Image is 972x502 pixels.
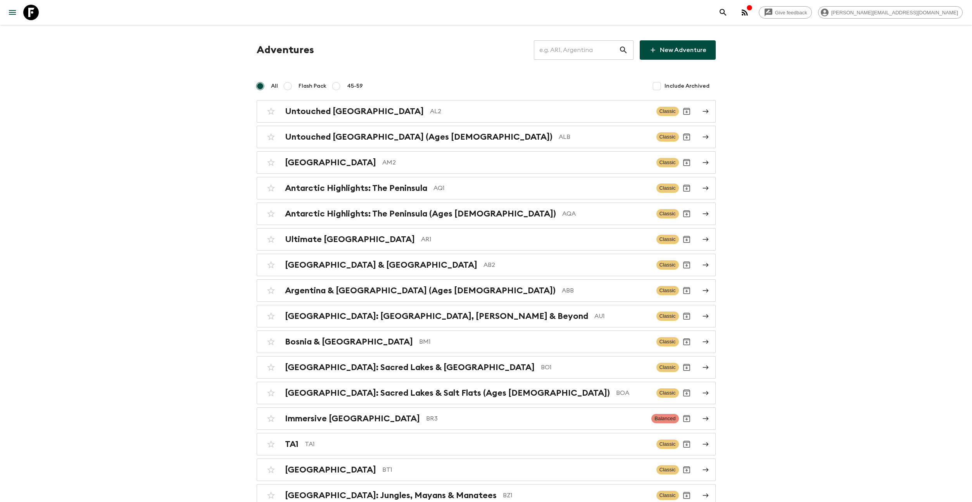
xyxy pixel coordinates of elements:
button: Archive [679,283,694,298]
h2: [GEOGRAPHIC_DATA]: [GEOGRAPHIC_DATA], [PERSON_NAME] & Beyond [285,311,588,321]
span: Classic [656,260,679,270]
a: Give feedback [759,6,812,19]
h2: Argentina & [GEOGRAPHIC_DATA] (Ages [DEMOGRAPHIC_DATA]) [285,286,556,296]
button: Archive [679,180,694,196]
span: Classic [656,312,679,321]
span: Flash Pack [299,82,326,90]
h2: [GEOGRAPHIC_DATA] & [GEOGRAPHIC_DATA] [285,260,477,270]
span: Classic [656,465,679,474]
p: BO1 [541,363,650,372]
button: Archive [679,206,694,222]
span: Balanced [651,414,679,423]
span: Classic [656,158,679,167]
button: menu [5,5,20,20]
h2: Untouched [GEOGRAPHIC_DATA] (Ages [DEMOGRAPHIC_DATA]) [285,132,552,142]
div: [PERSON_NAME][EMAIL_ADDRESS][DOMAIN_NAME] [818,6,963,19]
p: BZ1 [503,491,650,500]
span: [PERSON_NAME][EMAIL_ADDRESS][DOMAIN_NAME] [827,10,962,16]
p: BT1 [382,465,650,474]
button: Archive [679,360,694,375]
h2: Bosnia & [GEOGRAPHIC_DATA] [285,337,413,347]
h2: Untouched [GEOGRAPHIC_DATA] [285,106,424,116]
h2: Immersive [GEOGRAPHIC_DATA] [285,414,420,424]
p: AM2 [382,158,650,167]
button: Archive [679,411,694,426]
span: Give feedback [771,10,811,16]
h2: [GEOGRAPHIC_DATA]: Jungles, Mayans & Manatees [285,490,497,500]
h2: Ultimate [GEOGRAPHIC_DATA] [285,234,415,244]
h2: Antarctic Highlights: The Peninsula [285,183,427,193]
button: Archive [679,129,694,145]
a: Antarctic Highlights: The PeninsulaAQ1ClassicArchive [257,177,716,199]
a: Antarctic Highlights: The Peninsula (Ages [DEMOGRAPHIC_DATA])AQAClassicArchive [257,203,716,225]
span: Classic [656,132,679,142]
span: Classic [656,107,679,116]
span: Include Archived [665,82,710,90]
p: BOA [616,388,650,398]
button: Archive [679,104,694,119]
span: Classic [656,440,679,449]
p: AL2 [430,107,650,116]
p: AR1 [421,235,650,244]
h2: [GEOGRAPHIC_DATA]: Sacred Lakes & [GEOGRAPHIC_DATA] [285,362,535,372]
h2: [GEOGRAPHIC_DATA] [285,465,376,475]
span: Classic [656,388,679,398]
p: ALB [559,132,650,142]
span: All [271,82,278,90]
button: Archive [679,436,694,452]
button: search adventures [715,5,731,20]
p: AB2 [483,260,650,270]
a: [GEOGRAPHIC_DATA]: Sacred Lakes & Salt Flats (Ages [DEMOGRAPHIC_DATA])BOAClassicArchive [257,382,716,404]
h2: [GEOGRAPHIC_DATA]: Sacred Lakes & Salt Flats (Ages [DEMOGRAPHIC_DATA]) [285,388,610,398]
h1: Adventures [257,42,314,58]
button: Archive [679,155,694,170]
p: BM1 [419,337,650,346]
a: Ultimate [GEOGRAPHIC_DATA]AR1ClassicArchive [257,228,716,251]
a: [GEOGRAPHIC_DATA]BT1ClassicArchive [257,459,716,481]
button: Archive [679,232,694,247]
h2: [GEOGRAPHIC_DATA] [285,158,376,168]
button: Archive [679,462,694,478]
button: Archive [679,385,694,401]
button: Archive [679,257,694,273]
button: Archive [679,308,694,324]
button: Archive [679,334,694,350]
p: AQ1 [433,183,650,193]
span: Classic [656,286,679,295]
span: Classic [656,363,679,372]
span: Classic [656,183,679,193]
h2: TA1 [285,439,299,449]
a: Immersive [GEOGRAPHIC_DATA]BR3BalancedArchive [257,407,716,430]
p: AU1 [594,312,650,321]
span: Classic [656,235,679,244]
a: Untouched [GEOGRAPHIC_DATA] (Ages [DEMOGRAPHIC_DATA])ALBClassicArchive [257,126,716,148]
p: TA1 [305,440,650,449]
a: New Adventure [640,40,716,60]
a: Bosnia & [GEOGRAPHIC_DATA]BM1ClassicArchive [257,331,716,353]
a: Argentina & [GEOGRAPHIC_DATA] (Ages [DEMOGRAPHIC_DATA])ABBClassicArchive [257,279,716,302]
span: Classic [656,337,679,346]
span: 45-59 [347,82,363,90]
a: [GEOGRAPHIC_DATA]: Sacred Lakes & [GEOGRAPHIC_DATA]BO1ClassicArchive [257,356,716,379]
span: Classic [656,209,679,218]
p: BR3 [426,414,646,423]
h2: Antarctic Highlights: The Peninsula (Ages [DEMOGRAPHIC_DATA]) [285,209,556,219]
p: ABB [562,286,650,295]
input: e.g. AR1, Argentina [534,39,619,61]
a: TA1TA1ClassicArchive [257,433,716,455]
a: Untouched [GEOGRAPHIC_DATA]AL2ClassicArchive [257,100,716,123]
span: Classic [656,491,679,500]
a: [GEOGRAPHIC_DATA] & [GEOGRAPHIC_DATA]AB2ClassicArchive [257,254,716,276]
a: [GEOGRAPHIC_DATA]AM2ClassicArchive [257,151,716,174]
p: AQA [562,209,650,218]
a: [GEOGRAPHIC_DATA]: [GEOGRAPHIC_DATA], [PERSON_NAME] & BeyondAU1ClassicArchive [257,305,716,327]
